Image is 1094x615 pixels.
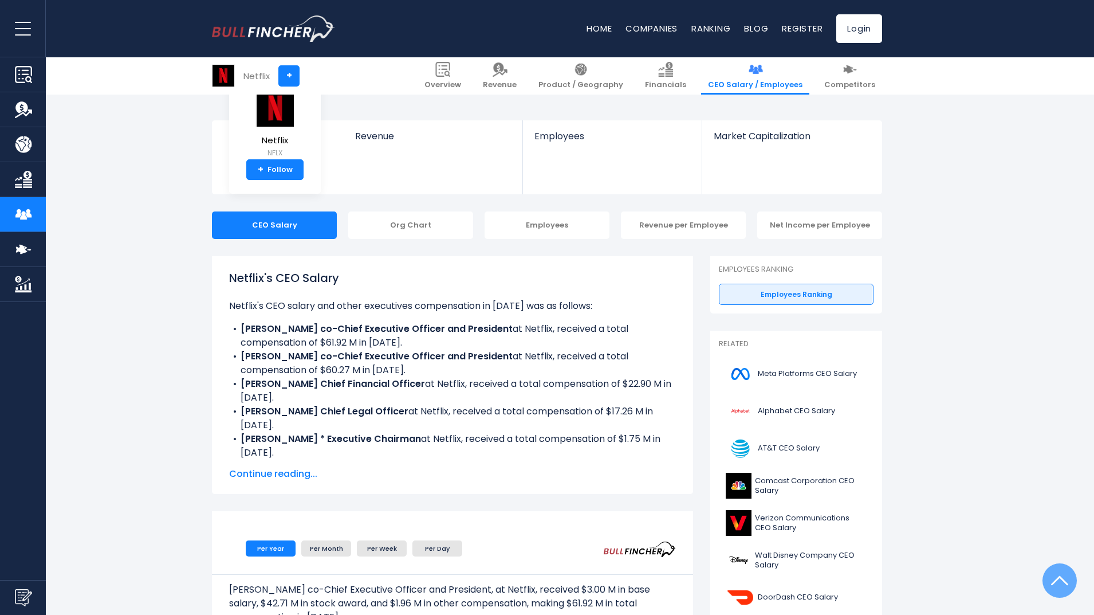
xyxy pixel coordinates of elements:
span: Revenue [483,80,517,90]
li: at Netflix, received a total compensation of $60.27 M in [DATE]. [229,350,676,377]
a: + [278,65,300,87]
span: Market Capitalization [714,131,869,142]
div: CEO Salary [212,211,337,239]
a: Go to homepage [212,15,335,42]
a: DoorDash CEO Salary [719,582,873,613]
div: Net Income per Employee [757,211,882,239]
img: META logo [726,361,754,387]
p: Netflix's CEO salary and other executives compensation in [DATE] was as follows: [229,299,676,313]
span: Revenue [355,131,511,142]
img: DASH logo [726,585,754,610]
span: Netflix [255,136,295,146]
a: Financials [638,57,693,95]
li: Per Month [301,540,351,557]
h1: Netflix's CEO Salary [229,269,676,287]
li: at Netflix, received a total compensation of $61.92 M in [DATE]. [229,322,676,350]
span: Verizon Communications CEO Salary [755,514,867,533]
a: Overview [418,57,468,95]
span: Competitors [824,80,875,90]
a: Employees Ranking [719,284,873,305]
a: Register [782,22,823,34]
span: Continue reading... [229,467,676,481]
img: T logo [726,436,754,461]
img: VZ logo [726,510,751,536]
div: Employees [485,211,609,239]
span: Overview [424,80,461,90]
b: [PERSON_NAME] co-Chief Executive Officer and President [241,322,513,335]
a: Verizon Communications CEO Salary [719,507,873,539]
li: Per Year [246,540,296,557]
a: AT&T CEO Salary [719,433,873,464]
li: at Netflix, received a total compensation of $22.90 M in [DATE]. [229,377,676,405]
div: Org Chart [348,211,473,239]
a: Blog [744,22,768,34]
img: NFLX logo [212,65,234,87]
span: Product / Geography [538,80,623,90]
span: Meta Platforms CEO Salary [758,369,857,379]
a: Companies [625,22,678,34]
img: DIS logo [726,547,751,573]
p: Employees Ranking [719,265,873,275]
a: Employees [523,120,701,161]
small: NFLX [255,148,295,158]
a: +Follow [246,159,304,180]
strong: + [258,164,263,175]
a: Meta Platforms CEO Salary [719,358,873,390]
a: Ranking [691,22,730,34]
img: CMCSA logo [726,473,751,499]
a: Comcast Corporation CEO Salary [719,470,873,502]
p: Related [719,339,873,349]
a: CEO Salary / Employees [701,57,809,95]
li: at Netflix, received a total compensation of $17.26 M in [DATE]. [229,405,676,432]
li: Per Week [357,540,407,557]
a: Revenue [476,57,524,95]
span: DoorDash CEO Salary [758,593,838,602]
a: Alphabet CEO Salary [719,395,873,427]
a: Product / Geography [532,57,630,95]
span: CEO Salary / Employees [708,80,802,90]
li: at Netflix, received a total compensation of $1.75 M in [DATE]. [229,432,676,460]
img: NFLX logo [255,89,295,127]
span: Walt Disney Company CEO Salary [755,551,867,570]
span: Financials [645,80,686,90]
b: [PERSON_NAME] * Executive Chairman [241,432,421,445]
li: Per Day [412,540,462,557]
span: Comcast Corporation CEO Salary [755,476,867,496]
img: bullfincher logo [212,15,335,42]
a: Market Capitalization [702,120,881,161]
a: Revenue [344,120,523,161]
b: [PERSON_NAME] co-Chief Executive Officer and President [241,350,513,363]
div: Netflix [243,69,270,83]
span: Employees [534,131,690,142]
a: Netflix NFLX [254,88,296,160]
a: Login [836,14,882,43]
b: [PERSON_NAME] Chief Legal Officer [241,405,408,418]
div: Revenue per Employee [621,211,746,239]
a: Walt Disney Company CEO Salary [719,545,873,576]
img: GOOGL logo [726,398,754,424]
span: AT&T CEO Salary [758,444,820,453]
a: Home [587,22,612,34]
span: Alphabet CEO Salary [758,406,835,416]
b: [PERSON_NAME] Chief Financial Officer [241,377,425,390]
a: Competitors [817,57,882,95]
